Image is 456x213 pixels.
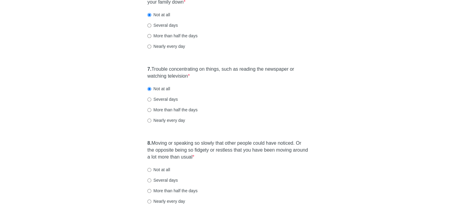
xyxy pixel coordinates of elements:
label: Several days [147,96,178,102]
label: More than half the days [147,107,197,113]
label: Moving or speaking so slowly that other people could have noticed. Or the opposite being so fidge... [147,140,309,161]
label: More than half the days [147,33,197,39]
input: Nearly every day [147,199,151,203]
input: Not at all [147,87,151,91]
input: More than half the days [147,108,151,112]
label: Nearly every day [147,198,185,204]
input: Not at all [147,168,151,172]
input: More than half the days [147,34,151,38]
input: Nearly every day [147,45,151,48]
input: Not at all [147,13,151,17]
strong: 8. [147,140,151,146]
label: Nearly every day [147,117,185,123]
label: Not at all [147,86,170,92]
label: Nearly every day [147,43,185,49]
label: Trouble concentrating on things, such as reading the newspaper or watching television [147,66,309,80]
input: Several days [147,178,151,182]
label: Not at all [147,12,170,18]
input: Several days [147,23,151,27]
label: More than half the days [147,188,197,194]
input: More than half the days [147,189,151,193]
label: Several days [147,22,178,28]
input: Several days [147,97,151,101]
label: Several days [147,177,178,183]
label: Not at all [147,167,170,173]
input: Nearly every day [147,119,151,122]
strong: 7. [147,66,151,72]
